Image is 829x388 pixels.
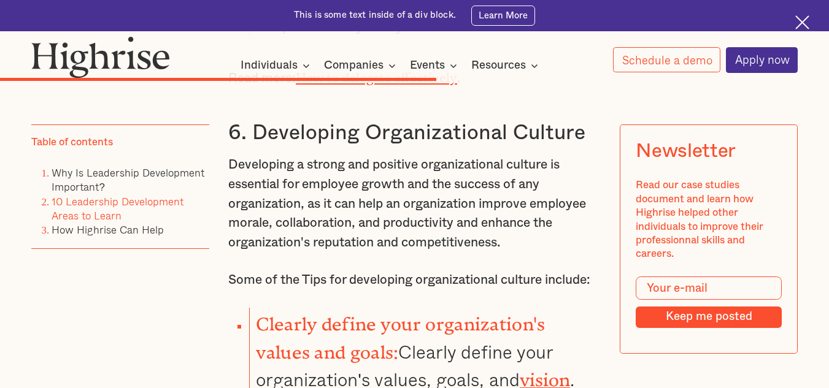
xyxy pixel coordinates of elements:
input: Keep me posted [636,306,782,328]
a: How Highrise Can Help [52,221,164,238]
form: Modal Form [636,276,782,328]
h3: 6. Developing Organizational Culture [228,120,601,146]
div: Individuals [241,58,314,73]
img: Cross icon [795,15,809,29]
p: Developing a strong and positive organizational culture is essential for employee growth and the ... [228,155,601,252]
div: Read our case studies document and learn how Highrise helped other individuals to improve their p... [636,178,782,261]
a: Why Is Leadership Development Important? [52,164,204,194]
div: Resources [471,58,542,73]
a: vision [520,370,570,381]
input: Your e-mail [636,276,782,300]
p: Some of the Tips for developing organizational culture include: [228,270,601,290]
div: Events [410,58,461,73]
div: Table of contents [31,135,113,149]
div: Resources [471,58,526,73]
a: Apply now [726,47,798,73]
div: Companies [324,58,399,73]
strong: Clearly define your organization's values and goals: [256,314,545,353]
div: Events [410,58,445,73]
a: Schedule a demo [613,47,721,72]
div: Companies [324,58,384,73]
div: Individuals [241,58,298,73]
a: Learn More [471,6,535,26]
div: Newsletter [636,140,736,163]
div: This is some text inside of a div block. [294,9,456,21]
img: Highrise logo [31,36,170,78]
a: 10 Leadership Development Areas to Learn [52,192,183,223]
